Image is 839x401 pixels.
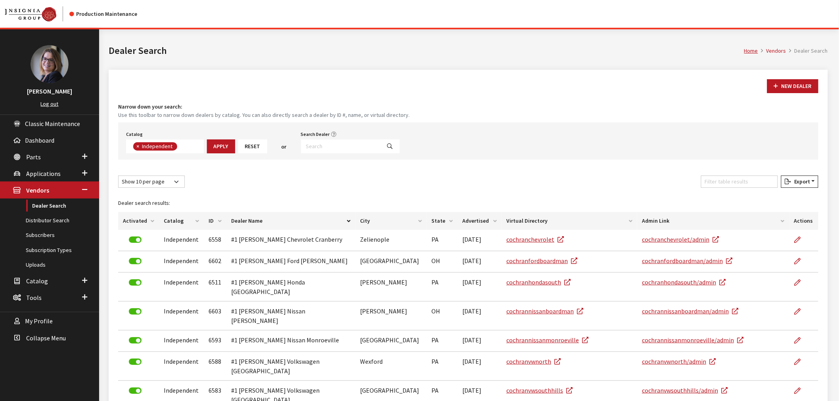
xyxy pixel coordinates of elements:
td: 6603 [204,302,227,330]
td: #1 [PERSON_NAME] Honda [GEOGRAPHIC_DATA] [226,273,355,302]
caption: Dealer search results: [118,194,818,212]
a: cochrannissanboardman [506,307,583,315]
span: or [282,143,287,151]
td: OH [427,251,458,273]
span: Parts [26,153,41,161]
td: #1 [PERSON_NAME] Nissan Monroeville [226,330,355,352]
td: #1 [PERSON_NAME] Chevrolet Cranberry [226,230,355,251]
td: [GEOGRAPHIC_DATA] [355,251,427,273]
th: Admin Link: activate to sort column ascending [637,212,789,230]
td: 6588 [204,352,227,381]
a: cochranfordboardman [506,257,577,265]
label: Deactivate Dealer [129,237,142,243]
span: × [136,143,139,150]
td: Independent [159,352,204,381]
label: Deactivate Dealer [129,279,142,286]
td: [DATE] [458,230,502,251]
button: Export [781,176,818,188]
button: Reset [238,139,267,153]
a: Edit Dealer [794,302,808,321]
label: Deactivate Dealer [129,258,142,264]
label: Catalog [126,131,143,138]
input: Search [301,139,381,153]
label: Deactivate Dealer [129,337,142,344]
span: Applications [26,170,61,178]
span: Dashboard [25,136,54,144]
td: PA [427,330,458,352]
img: Catalog Maintenance [5,7,56,21]
button: Remove item [133,142,141,151]
td: Independent [159,273,204,302]
a: Log out [41,100,59,107]
button: Apply [207,139,235,153]
textarea: Search [179,143,184,151]
td: PA [427,352,458,381]
td: [DATE] [458,330,502,352]
h4: Narrow down your search: [118,103,818,111]
label: Deactivate Dealer [129,388,142,394]
label: Deactivate Dealer [129,359,142,365]
button: Search [381,139,400,153]
li: Dealer Search [786,47,828,55]
td: #1 [PERSON_NAME] Volkswagen [GEOGRAPHIC_DATA] [226,352,355,381]
li: Vendors [758,47,786,55]
a: cochranvwnorth/admin [642,357,716,365]
span: Select [126,139,204,153]
a: cochrannissanmonroeville/admin [642,336,743,344]
a: Edit Dealer [794,330,808,350]
a: cochrannissanmonroeville [506,336,588,344]
a: Edit Dealer [794,251,808,271]
a: cochranvwsouthhills [506,386,573,394]
input: Filter table results [701,176,778,188]
a: Insignia Group logo [5,6,69,21]
td: Wexford [355,352,427,381]
label: Deactivate Dealer [129,308,142,315]
span: Independent [141,143,174,150]
a: cochranchevrolet/admin [642,235,719,243]
td: Independent [159,302,204,330]
span: Classic Maintenance [25,120,80,128]
div: Production Maintenance [69,10,137,18]
a: Edit Dealer [794,273,808,292]
li: Independent [133,142,177,151]
a: cochranchevrolet [506,235,564,243]
td: [GEOGRAPHIC_DATA] [355,330,427,352]
td: #1 [PERSON_NAME] Nissan [PERSON_NAME] [226,302,355,330]
a: cochranvwnorth [506,357,561,365]
td: PA [427,273,458,302]
td: [DATE] [458,273,502,302]
td: 6511 [204,273,227,302]
td: OH [427,302,458,330]
h1: Dealer Search [109,44,744,58]
th: Advertised: activate to sort column ascending [458,212,502,230]
a: cochranhondasouth [506,278,571,286]
span: My Profile [25,317,53,325]
img: Kim Callahan Collins [31,45,69,83]
a: Edit Dealer [794,230,808,250]
a: cochranhondasouth/admin [642,278,726,286]
th: Dealer Name: activate to sort column descending [226,212,355,230]
span: Collapse Menu [26,334,66,342]
td: 6593 [204,330,227,352]
td: [PERSON_NAME] [355,302,427,330]
td: Independent [159,251,204,273]
th: Virtual Directory: activate to sort column ascending [502,212,637,230]
td: Zelienople [355,230,427,251]
td: [DATE] [458,251,502,273]
a: Edit Dealer [794,381,808,401]
label: Search Dealer [301,131,330,138]
button: New Dealer [767,79,818,93]
a: Edit Dealer [794,352,808,372]
span: Tools [26,294,42,302]
h3: [PERSON_NAME] [8,86,91,96]
td: [DATE] [458,352,502,381]
th: ID: activate to sort column ascending [204,212,227,230]
span: Catalog [26,277,48,285]
small: Use this toolbar to narrow down dealers by catalog. You can also directly search a dealer by ID #... [118,111,818,119]
th: State: activate to sort column ascending [427,212,458,230]
th: City: activate to sort column ascending [355,212,427,230]
td: Independent [159,230,204,251]
td: 6558 [204,230,227,251]
th: Activated: activate to sort column ascending [118,212,159,230]
a: Home [744,47,758,54]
